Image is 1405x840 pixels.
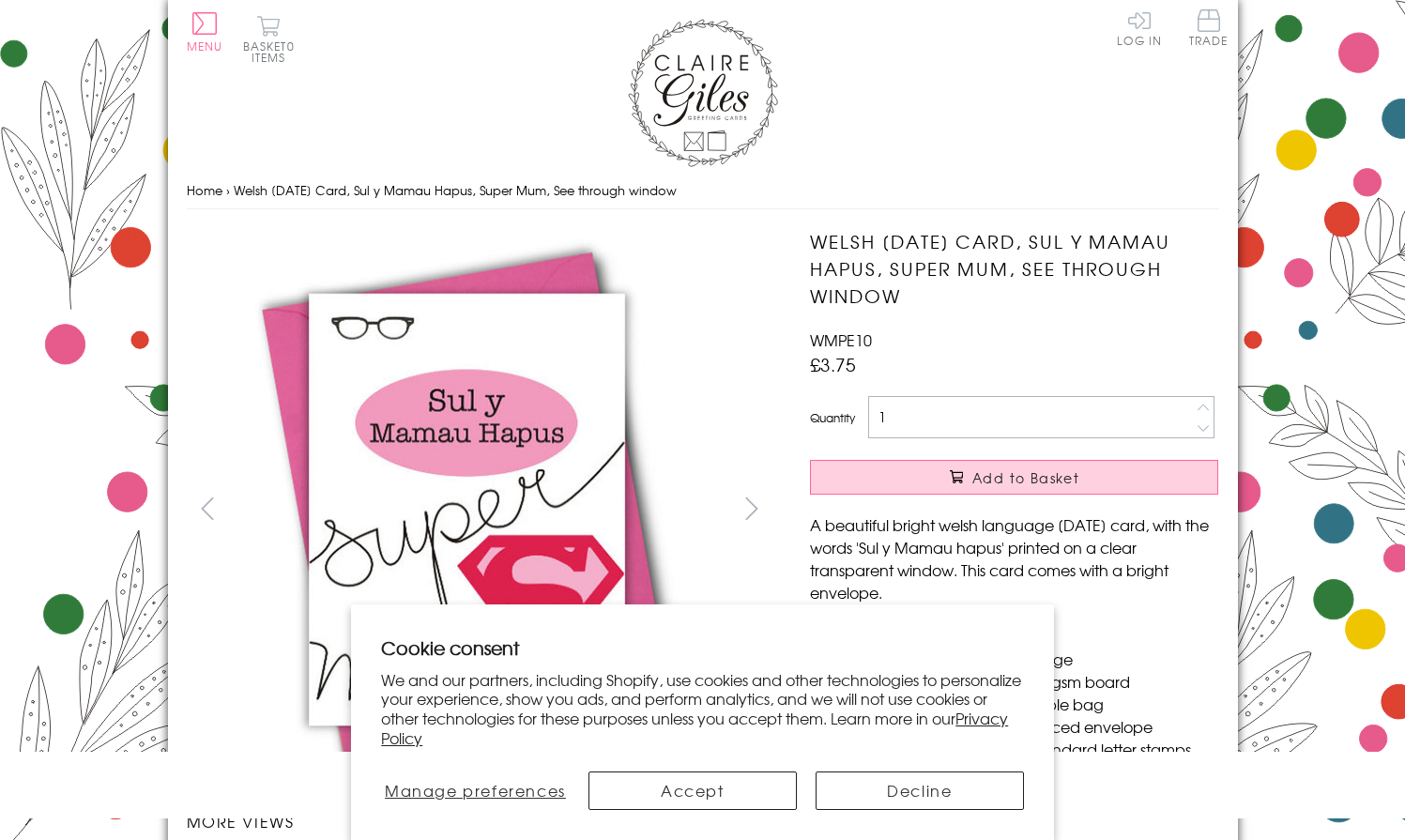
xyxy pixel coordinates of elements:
span: › [226,181,230,199]
span: Trade [1189,9,1229,46]
img: Claire Giles Greetings Cards [628,19,778,167]
button: prev [187,487,229,529]
span: Welsh [DATE] Card, Sul y Mamau Hapus, Super Mum, See through window [234,181,677,199]
a: Log In [1117,9,1162,46]
button: Accept [588,771,797,810]
span: WMPE10 [810,328,872,351]
span: 0 items [252,38,295,66]
button: Menu [187,12,223,52]
h2: Cookie consent [381,634,1024,661]
button: Decline [816,771,1024,810]
img: Welsh Mother's Day Card, Sul y Mamau Hapus, Super Mum, See through window [772,228,1336,791]
span: Manage preferences [385,779,566,802]
button: Basket0 items [243,15,295,63]
button: Add to Basket [810,460,1218,495]
p: A beautiful bright welsh language [DATE] card, with the words 'Sul y Mamau hapus' printed on a cl... [810,513,1218,603]
span: Add to Basket [972,468,1079,487]
span: Menu [187,38,223,54]
label: Quantity [810,409,855,426]
p: We and our partners, including Shopify, use cookies and other technologies to personalize your ex... [381,670,1024,748]
button: next [730,487,772,529]
a: Trade [1189,9,1229,50]
nav: breadcrumbs [187,172,1219,210]
h3: More views [187,810,773,832]
a: Home [187,181,222,199]
button: Manage preferences [381,771,569,810]
a: Privacy Policy [381,707,1008,749]
h1: Welsh [DATE] Card, Sul y Mamau Hapus, Super Mum, See through window [810,228,1218,309]
img: Welsh Mother's Day Card, Sul y Mamau Hapus, Super Mum, See through window [186,228,749,791]
span: £3.75 [810,351,856,377]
